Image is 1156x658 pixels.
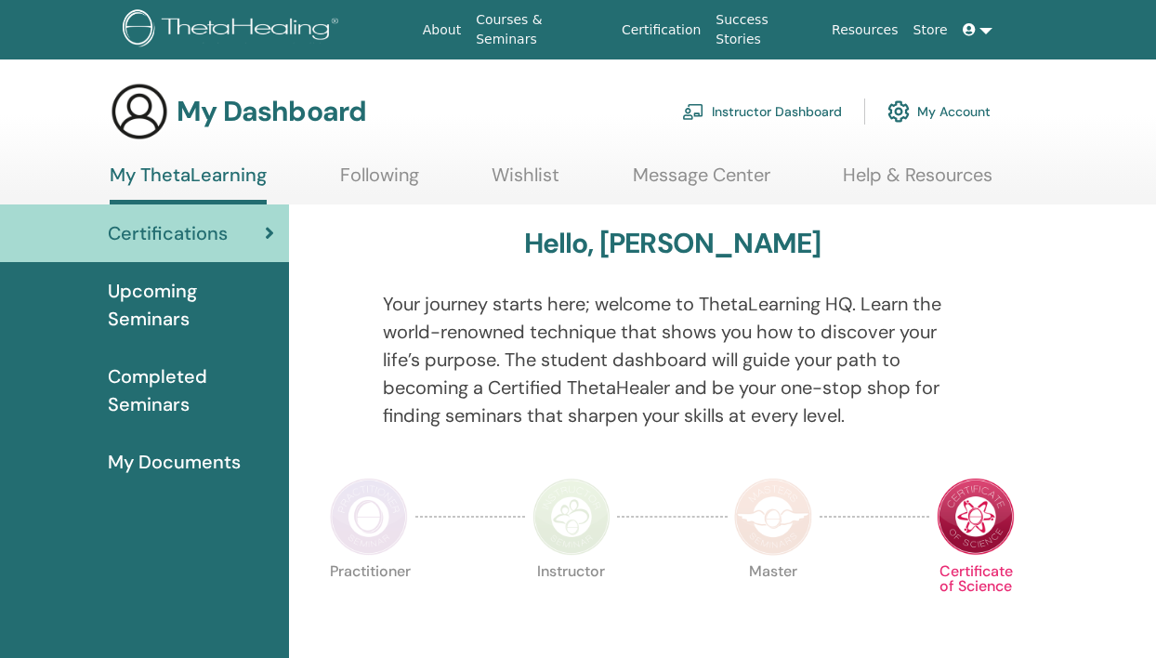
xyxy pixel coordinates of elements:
a: My ThetaLearning [110,164,267,204]
img: logo.png [123,9,345,51]
img: Практикующий [330,478,408,556]
img: cog.svg [887,96,910,127]
a: Store [906,13,955,47]
a: Certification [614,13,708,47]
a: Wishlist [492,164,559,200]
span: Certifications [108,219,228,247]
a: Message Center [633,164,770,200]
img: chalkboard-teacher.svg [682,103,704,120]
h3: My Dashboard [177,95,366,128]
a: My Account [887,91,991,132]
h3: Hello, [PERSON_NAME] [524,227,821,260]
a: About [415,13,468,47]
a: Courses & Seminars [468,3,614,57]
a: Instructor Dashboard [682,91,842,132]
span: Completed Seminars [108,362,274,418]
p: Practitioner [330,564,408,642]
img: generic-user-icon.jpg [110,82,169,141]
p: Certificate of Science [937,564,1015,642]
a: Resources [824,13,906,47]
a: Following [340,164,419,200]
a: Help & Resources [843,164,992,200]
img: Владелец [734,478,812,556]
p: Instructor [532,564,611,642]
p: Your journey starts here; welcome to ThetaLearning HQ. Learn the world-renowned technique that sh... [383,290,961,429]
span: Upcoming Seminars [108,277,274,333]
p: Master [734,564,812,642]
a: Success Stories [708,3,824,57]
span: My Documents [108,448,241,476]
img: Сертификат науки [937,478,1015,556]
img: Инструктор [532,478,611,556]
